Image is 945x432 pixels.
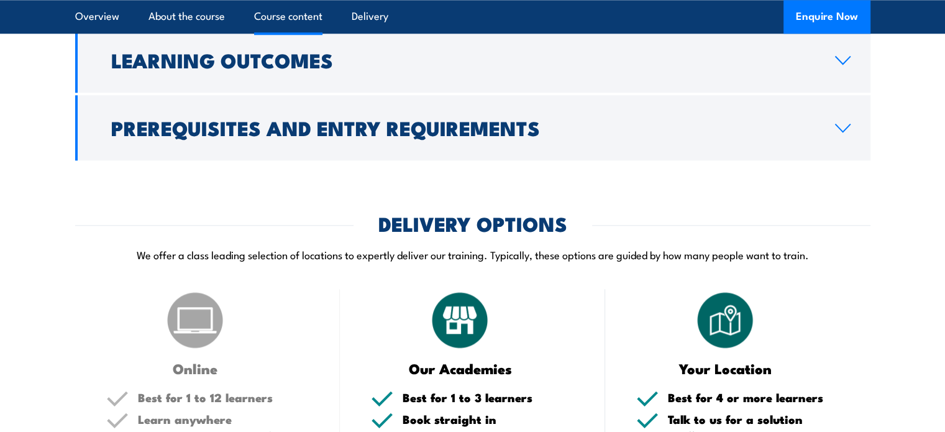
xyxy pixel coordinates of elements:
[138,413,309,425] h5: Learn anywhere
[403,392,574,403] h5: Best for 1 to 3 learners
[111,119,815,136] h2: Prerequisites and Entry Requirements
[75,27,870,93] a: Learning Outcomes
[668,413,839,425] h5: Talk to us for a solution
[138,392,309,403] h5: Best for 1 to 12 learners
[403,413,574,425] h5: Book straight in
[668,392,839,403] h5: Best for 4 or more learners
[378,214,567,232] h2: DELIVERY OPTIONS
[75,95,870,160] a: Prerequisites and Entry Requirements
[111,51,815,68] h2: Learning Outcomes
[75,247,870,262] p: We offer a class leading selection of locations to expertly deliver our training. Typically, thes...
[636,361,815,375] h3: Your Location
[371,361,549,375] h3: Our Academies
[106,361,285,375] h3: Online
